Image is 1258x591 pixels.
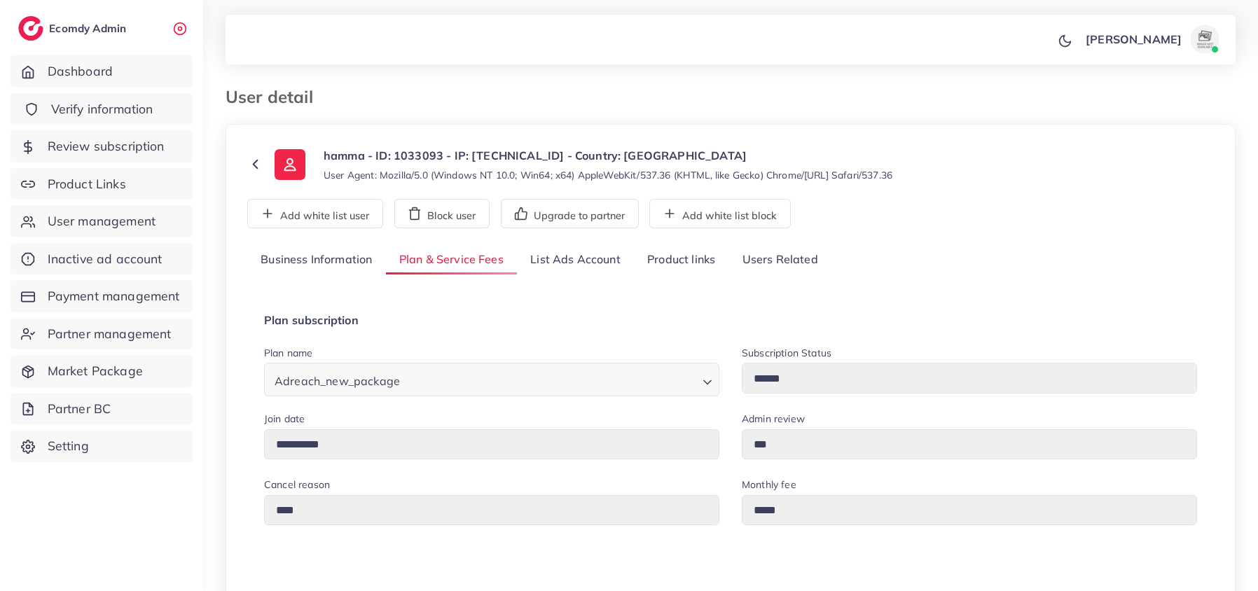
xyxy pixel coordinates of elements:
[501,199,639,228] button: Upgrade to partner
[48,137,165,155] span: Review subscription
[264,412,305,426] label: Join date
[247,245,386,275] a: Business Information
[48,175,126,193] span: Product Links
[1078,25,1224,53] a: [PERSON_NAME]avatar
[11,130,193,162] a: Review subscription
[324,168,892,182] small: User Agent: Mozilla/5.0 (Windows NT 10.0; Win64; x64) AppleWebKit/537.36 (KHTML, like Gecko) Chro...
[404,368,697,391] input: Search for option
[11,243,193,275] a: Inactive ad account
[226,87,324,107] h3: User detail
[11,355,193,387] a: Market Package
[11,318,193,350] a: Partner management
[649,199,791,228] button: Add white list block
[48,287,180,305] span: Payment management
[272,371,403,391] span: Adreach_new_package
[517,245,634,275] a: List Ads Account
[51,100,153,118] span: Verify information
[1191,25,1219,53] img: avatar
[11,280,193,312] a: Payment management
[742,346,831,360] label: Subscription Status
[386,245,517,275] a: Plan & Service Fees
[394,199,490,228] button: Block user
[18,16,130,41] a: logoEcomdy Admin
[11,55,193,88] a: Dashboard
[634,245,728,275] a: Product links
[742,412,805,426] label: Admin review
[48,325,172,343] span: Partner management
[11,93,193,125] a: Verify information
[11,430,193,462] a: Setting
[48,212,155,230] span: User management
[48,62,113,81] span: Dashboard
[264,363,719,396] div: Search for option
[11,205,193,237] a: User management
[264,314,1197,327] h4: Plan subscription
[264,478,330,492] label: Cancel reason
[275,149,305,180] img: ic-user-info.36bf1079.svg
[1086,31,1182,48] p: [PERSON_NAME]
[48,400,111,418] span: Partner BC
[324,147,892,164] p: hamma - ID: 1033093 - IP: [TECHNICAL_ID] - Country: [GEOGRAPHIC_DATA]
[247,199,383,228] button: Add white list user
[264,346,312,360] label: Plan name
[48,437,89,455] span: Setting
[11,168,193,200] a: Product Links
[742,478,796,492] label: Monthly fee
[11,393,193,425] a: Partner BC
[48,250,163,268] span: Inactive ad account
[18,16,43,41] img: logo
[48,362,143,380] span: Market Package
[728,245,831,275] a: Users Related
[49,22,130,35] h2: Ecomdy Admin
